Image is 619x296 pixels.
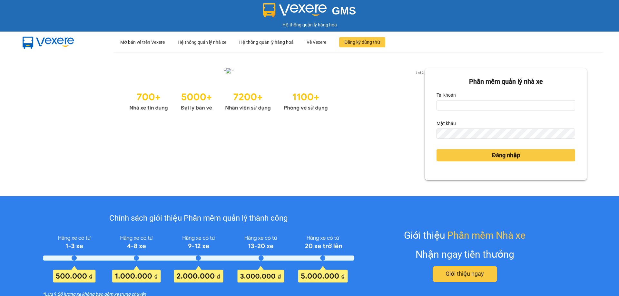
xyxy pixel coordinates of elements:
[437,90,456,100] label: Tài khoản
[43,212,354,224] div: Chính sách giới thiệu Phần mềm quản lý thành công
[414,68,425,77] p: 1 of 2
[332,5,356,17] span: GMS
[2,21,617,28] div: Hệ thống quản lý hàng hóa
[129,88,328,113] img: Statistics.png
[437,129,575,139] input: Mật khẩu
[263,10,356,15] a: GMS
[223,68,226,70] li: slide item 1
[43,233,354,282] img: policy-intruduce-detail.png
[416,247,514,262] div: Nhận ngay tiền thưởng
[263,3,327,17] img: logo 2
[447,228,526,243] span: Phần mềm Nhà xe
[492,151,520,160] span: Đăng nhập
[437,100,575,110] input: Tài khoản
[307,32,326,53] div: Về Vexere
[437,118,456,129] label: Mật khẩu
[120,32,165,53] div: Mở bán vé trên Vexere
[32,68,41,75] button: previous slide / item
[404,228,526,243] div: Giới thiệu
[433,266,497,282] button: Giới thiệu ngay
[437,77,575,87] div: Phần mềm quản lý nhà xe
[178,32,226,53] div: Hệ thống quản lý nhà xe
[239,32,294,53] div: Hệ thống quản lý hàng hoá
[437,149,575,161] button: Đăng nhập
[16,32,81,53] img: mbUUG5Q.png
[446,269,484,278] span: Giới thiệu ngay
[231,68,234,70] li: slide item 2
[339,37,385,47] button: Đăng ký dùng thử
[344,39,380,46] span: Đăng ký dùng thử
[416,68,425,75] button: next slide / item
